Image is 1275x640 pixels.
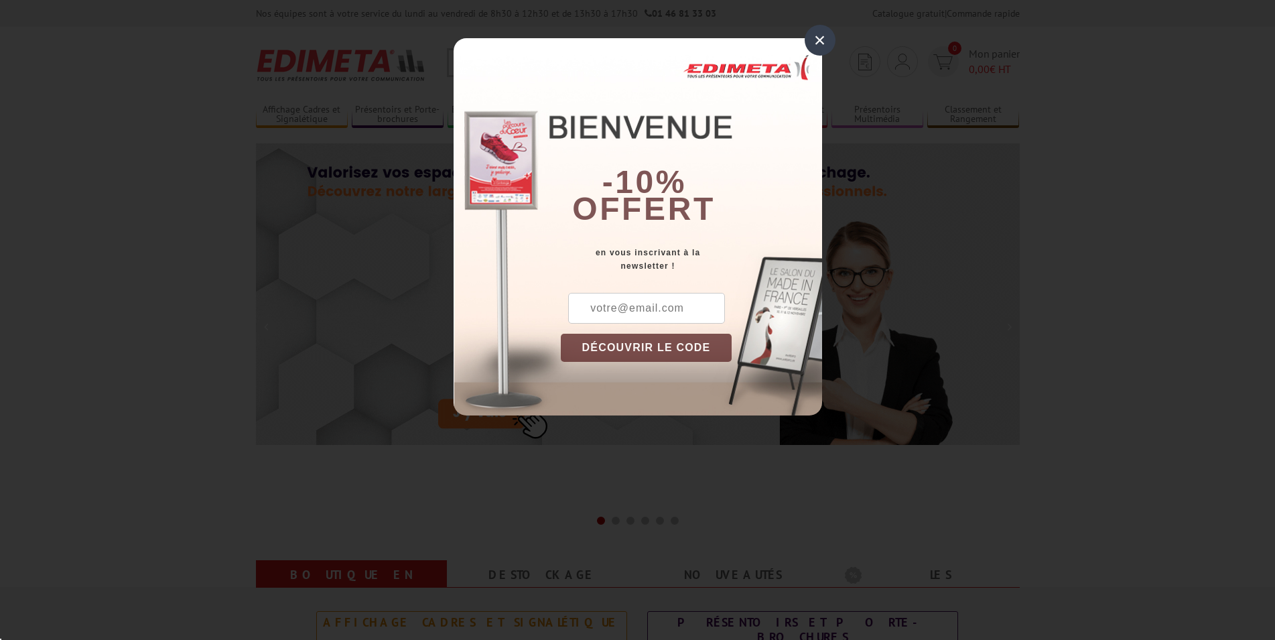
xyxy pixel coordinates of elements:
[561,246,822,273] div: en vous inscrivant à la newsletter !
[602,164,687,200] b: -10%
[568,293,725,324] input: votre@email.com
[572,191,716,227] font: offert
[561,334,732,362] button: DÉCOUVRIR LE CODE
[805,25,835,56] div: ×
